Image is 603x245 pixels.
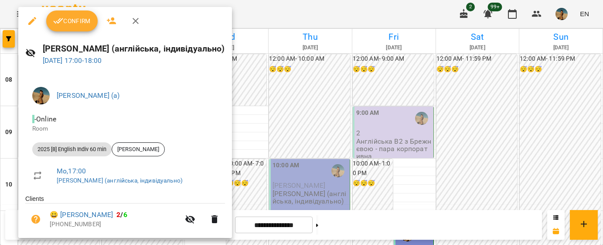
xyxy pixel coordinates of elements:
b: / [116,210,127,219]
span: [PERSON_NAME] [112,145,164,153]
a: [DATE] 17:00-18:00 [43,56,102,65]
button: Unpaid. Bill the attendance? [25,209,46,230]
a: [PERSON_NAME] (англійська, індивідуально) [57,177,183,184]
button: Confirm [46,10,98,31]
span: - Online [32,115,58,123]
a: 😀 [PERSON_NAME] [50,210,113,220]
p: [PHONE_NUMBER] [50,220,180,229]
h6: [PERSON_NAME] (англійська, індивідуально) [43,42,225,55]
span: 6 [123,210,127,219]
img: 60eca85a8c9650d2125a59cad4a94429.JPG [32,87,50,104]
p: Room [32,124,218,133]
ul: Clients [25,194,225,238]
span: 2 [116,210,120,219]
span: 2025 [8] English Indiv 60 min [32,145,112,153]
a: [PERSON_NAME] (а) [57,91,120,100]
a: Mo , 17:00 [57,167,86,175]
span: Confirm [53,16,91,26]
div: [PERSON_NAME] [112,142,165,156]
